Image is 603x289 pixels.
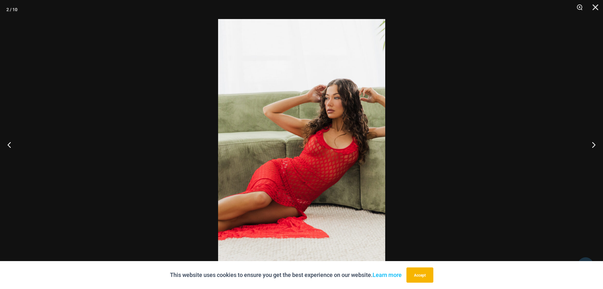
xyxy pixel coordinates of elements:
a: Learn more [373,272,402,278]
button: Accept [406,267,433,283]
button: Next [579,129,603,161]
img: Sometimes Red 587 Dress 09 [218,19,385,270]
div: 2 / 10 [6,5,17,14]
p: This website uses cookies to ensure you get the best experience on our website. [170,270,402,280]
